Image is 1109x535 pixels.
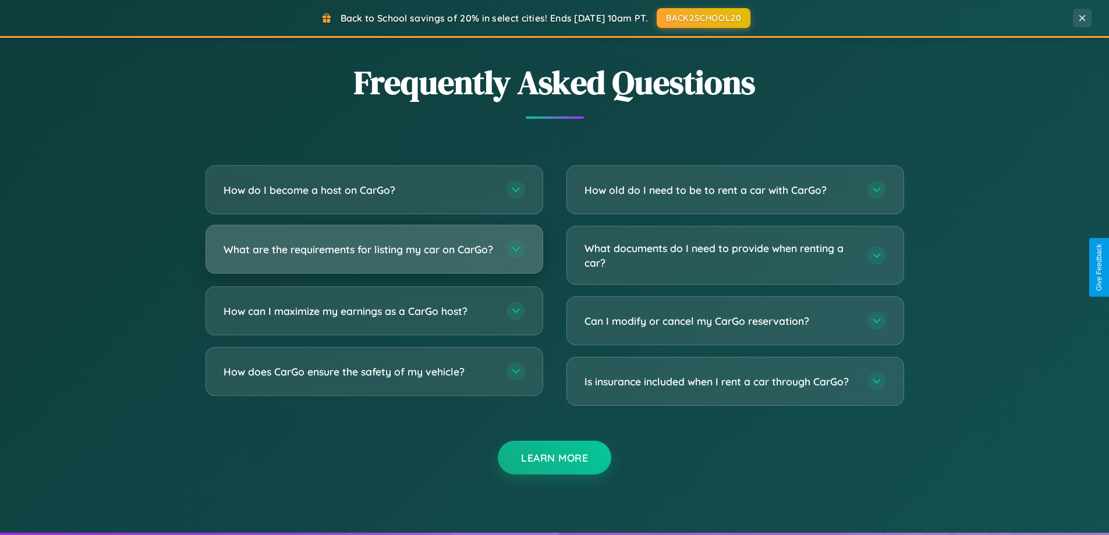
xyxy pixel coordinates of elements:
[498,441,611,474] button: Learn More
[341,12,648,24] span: Back to School savings of 20% in select cities! Ends [DATE] 10am PT.
[584,241,856,270] h3: What documents do I need to provide when renting a car?
[584,183,856,197] h3: How old do I need to be to rent a car with CarGo?
[224,242,495,257] h3: What are the requirements for listing my car on CarGo?
[584,314,856,328] h3: Can I modify or cancel my CarGo reservation?
[224,304,495,318] h3: How can I maximize my earnings as a CarGo host?
[224,364,495,379] h3: How does CarGo ensure the safety of my vehicle?
[1095,244,1103,291] div: Give Feedback
[657,8,750,28] button: BACK2SCHOOL20
[205,60,904,105] h2: Frequently Asked Questions
[584,374,856,389] h3: Is insurance included when I rent a car through CarGo?
[224,183,495,197] h3: How do I become a host on CarGo?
